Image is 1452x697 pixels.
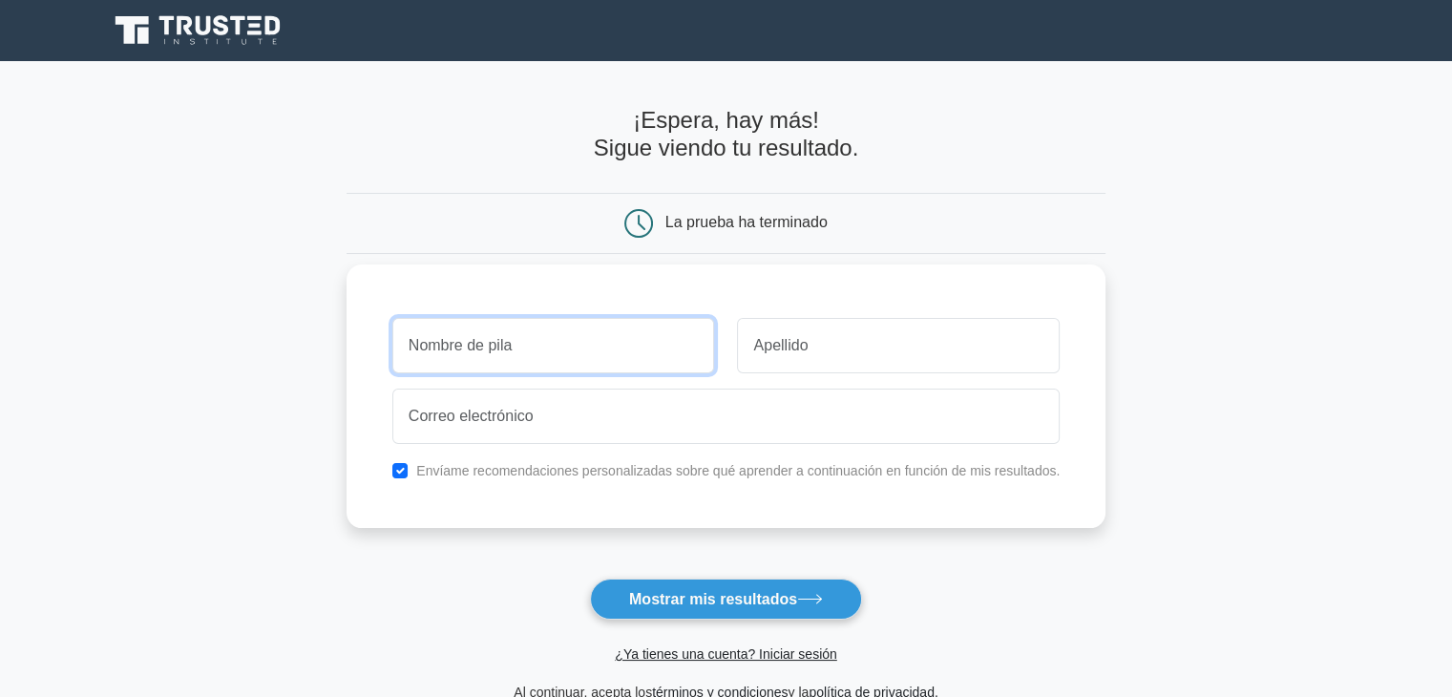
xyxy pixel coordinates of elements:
[665,214,828,230] font: La prueba ha terminado
[594,135,859,160] font: Sigue viendo tu resultado.
[392,389,1060,444] input: Correo electrónico
[416,463,1060,478] font: Envíame recomendaciones personalizadas sobre qué aprender a continuación en función de mis result...
[633,107,819,133] font: ¡Espera, hay más!
[392,318,715,373] input: Nombre de pila
[737,318,1060,373] input: Apellido
[615,646,836,662] a: ¿Ya tienes una cuenta? Iniciar sesión
[590,579,862,620] button: Mostrar mis resultados
[629,591,797,607] font: Mostrar mis resultados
